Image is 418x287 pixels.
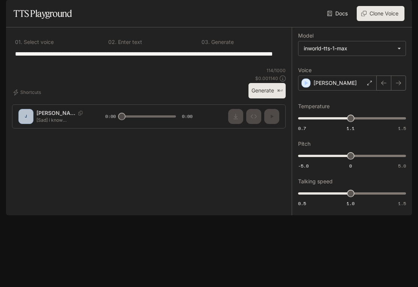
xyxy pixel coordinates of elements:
p: Temperature [298,104,330,109]
button: Shortcuts [12,86,44,98]
span: -5.0 [298,163,309,169]
a: Docs [326,6,351,21]
p: $ 0.001140 [255,75,278,82]
p: 114 / 1000 [267,67,286,74]
span: 1.5 [398,125,406,131]
p: Enter text [117,39,142,45]
p: 0 3 . [201,39,210,45]
span: 1.0 [347,200,354,207]
span: 0.7 [298,125,306,131]
button: Clone Voice [357,6,404,21]
button: open drawer [6,4,19,17]
h1: TTS Playground [14,6,72,21]
p: ⌘⏎ [277,89,283,93]
p: Pitch [298,141,310,147]
span: 0 [349,163,352,169]
p: Generate [210,39,234,45]
p: Voice [298,68,312,73]
span: 5.0 [398,163,406,169]
p: Talking speed [298,179,333,184]
p: Select voice [22,39,54,45]
span: 0.5 [298,200,306,207]
p: Model [298,33,313,38]
span: 1.5 [398,200,406,207]
button: Generate⌘⏎ [248,83,286,98]
p: 0 1 . [15,39,22,45]
div: inworld-tts-1-max [304,45,394,52]
span: 1.1 [347,125,354,131]
div: inworld-tts-1-max [298,41,406,56]
p: 0 2 . [108,39,117,45]
p: [PERSON_NAME] [313,79,357,87]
